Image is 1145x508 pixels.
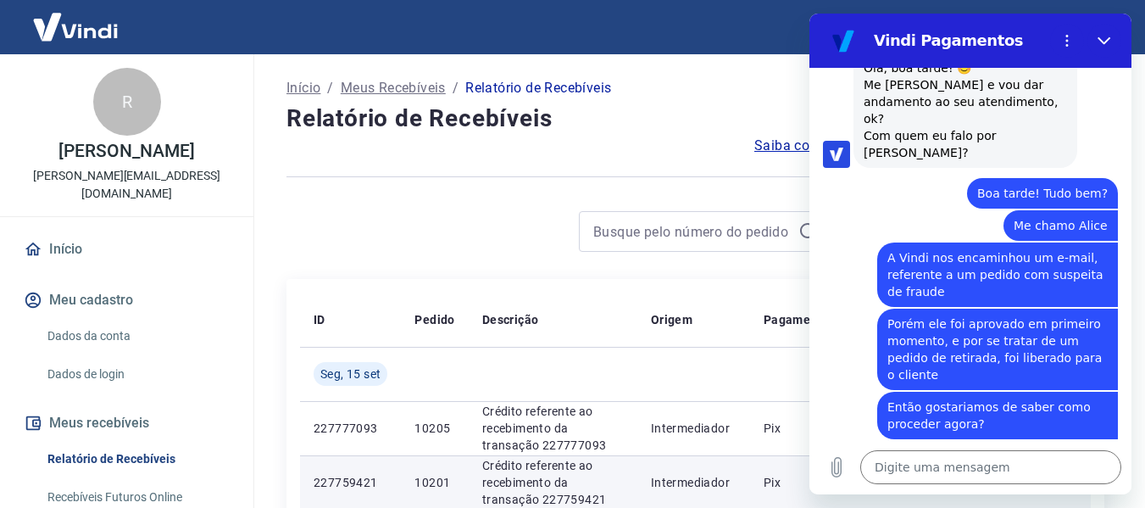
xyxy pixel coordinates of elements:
button: Sair [1064,12,1125,43]
img: Vindi [20,1,131,53]
p: [PERSON_NAME][EMAIL_ADDRESS][DOMAIN_NAME] [14,167,240,203]
a: Início [20,231,233,268]
a: Relatório de Recebíveis [41,442,233,477]
iframe: Janela de mensagens [809,14,1131,494]
p: Intermediador [651,420,736,437]
button: Meus recebíveis [20,405,233,442]
a: Dados da conta [41,319,233,354]
p: [PERSON_NAME] [58,142,194,160]
a: Meus Recebíveis [341,78,446,98]
a: Saiba como funciona a programação dos recebimentos [754,136,1104,156]
p: 227759421 [314,474,387,491]
p: Crédito referente ao recebimento da transação 227777093 [482,403,624,454]
a: Dados de login [41,357,233,392]
h4: Relatório de Recebíveis [286,102,1104,136]
p: Relatório de Recebíveis [465,78,611,98]
span: Seg, 15 set [320,366,381,382]
p: Origem [651,311,692,328]
a: Início [286,78,320,98]
p: Pagamento [764,311,830,328]
p: / [327,78,333,98]
p: Pix [764,474,830,491]
div: R [93,68,161,136]
p: 10205 [414,420,454,437]
button: Meu cadastro [20,282,233,319]
p: Crédito referente ao recebimento da transação 227759421 [482,457,624,508]
p: ID [314,311,325,328]
p: Descrição [482,311,539,328]
p: 227777093 [314,420,387,437]
p: Intermediador [651,474,736,491]
p: 10201 [414,474,454,491]
p: Pedido [414,311,454,328]
p: Pix [764,420,830,437]
input: Busque pelo número do pedido [593,219,792,244]
p: / [453,78,459,98]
